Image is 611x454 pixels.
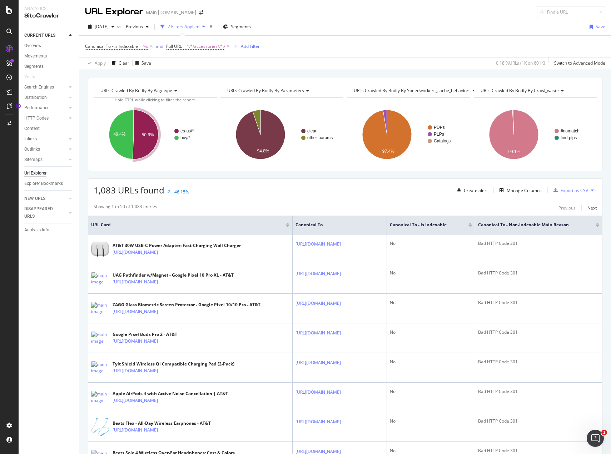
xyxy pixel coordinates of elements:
[113,331,189,338] div: Google Pixel Buds Pro 2 - AT&T
[295,389,341,396] a: [URL][DOMAIN_NAME]
[91,222,284,228] span: URL Card
[352,85,481,96] h4: URLs Crawled By Botify By speedworkers_cache_behaviors
[113,272,234,278] div: UAG Pathfinder w/Magnet - Google Pixel 10 Pro XL - AT&T
[24,63,74,70] a: Segments
[478,299,599,306] div: Bad HTTP Code 301
[507,187,542,193] div: Manage Columns
[24,104,49,112] div: Performance
[180,135,190,140] text: buy/*
[558,205,576,211] div: Previous
[113,338,158,345] a: [URL][DOMAIN_NAME]
[601,430,607,435] span: 1
[474,104,596,166] svg: A chart.
[307,128,318,133] text: clean
[99,85,210,96] h4: URLs Crawled By Botify By pagetype
[113,420,211,427] div: Beats Flex - All-Day Wireless Earphones - AT&T
[295,359,341,366] a: [URL][DOMAIN_NAME]
[95,60,106,66] div: Apply
[390,448,472,454] div: No
[113,132,125,137] text: 49.4%
[139,43,141,49] span: =
[24,205,60,220] div: DISAPPEARED URLS
[113,397,158,404] a: [URL][DOMAIN_NAME]
[478,222,585,228] span: Canonical To - Non-Indexable Main Reason
[478,329,599,336] div: Bad HTTP Code 301
[551,57,605,69] button: Switch to Advanced Mode
[117,24,123,30] span: vs
[109,57,129,69] button: Clear
[24,156,67,163] a: Sitemaps
[94,184,164,196] span: 1,083 URLs found
[24,73,35,81] div: Visits
[551,185,588,196] button: Export as CSV
[227,87,304,94] span: URLs Crawled By Botify By parameters
[15,103,21,109] div: Tooltip anchor
[172,189,189,195] div: +46.15%
[115,97,196,102] span: Hold CTRL while clicking to filter the report.
[113,302,260,308] div: ZAGG Glass Biometric Screen Protector - Google Pixel 10/10 Pro - AT&T
[478,240,599,247] div: Bad HTTP Code 301
[24,52,74,60] a: Movements
[390,270,472,276] div: No
[24,115,49,122] div: HTTP Codes
[478,448,599,454] div: Bad HTTP Code 301
[24,42,41,50] div: Overview
[187,41,225,51] span: ^.*/accessories/.*$
[24,135,67,143] a: Inlinks
[24,146,40,153] div: Outlinks
[347,104,469,166] div: A chart.
[295,329,341,337] a: [URL][DOMAIN_NAME]
[257,148,269,153] text: 94.8%
[558,203,576,212] button: Previous
[94,104,215,166] svg: A chart.
[220,104,342,166] svg: A chart.
[307,135,333,140] text: other-params
[24,94,67,101] a: Distribution
[24,52,47,60] div: Movements
[295,418,341,425] a: [URL][DOMAIN_NAME]
[24,125,40,132] div: Content
[24,73,42,81] a: Visits
[199,10,203,15] div: arrow-right-arrow-left
[295,222,373,228] span: Canonical To
[91,391,109,404] img: main image
[241,43,260,49] div: Add Filter
[146,9,196,16] div: Main [DOMAIN_NAME]
[113,278,158,286] a: [URL][DOMAIN_NAME]
[561,135,577,140] text: find-plps
[24,6,73,12] div: Analytics
[113,367,158,374] a: [URL][DOMAIN_NAME]
[587,203,597,212] button: Next
[100,87,172,94] span: URLs Crawled By Botify By pagetype
[24,195,45,202] div: NEW URLS
[91,242,109,257] img: main image
[587,21,605,32] button: Save
[390,329,472,336] div: No
[24,104,67,112] a: Performance
[91,361,109,374] img: main image
[24,115,67,122] a: HTTP Codes
[24,84,54,91] div: Search Engines
[24,135,37,143] div: Inlinks
[24,226,49,234] div: Analysis Info
[85,43,138,49] span: Canonical To - Is Indexable
[94,203,157,212] div: Showing 1 to 50 of 1,083 entries
[220,21,254,32] button: Segments
[354,87,471,94] span: URLs Crawled By Botify By speedworkers_cache_behaviors
[561,187,588,193] div: Export as CSV
[390,222,458,228] span: Canonical To - Is Indexable
[91,272,109,285] img: main image
[85,21,117,32] button: [DATE]
[141,60,151,66] div: Save
[180,128,194,133] text: es-us/*
[390,388,472,395] div: No
[113,361,234,367] div: Tylt Shield Wireless Qi Compatible Charging Pad (2-Pack)
[587,430,604,447] iframe: Intercom live chat
[508,149,520,154] text: 99.1%
[91,332,109,344] img: main image
[434,138,451,143] text: Catalogs
[537,6,605,18] input: Find a URL
[85,57,106,69] button: Apply
[596,24,605,30] div: Save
